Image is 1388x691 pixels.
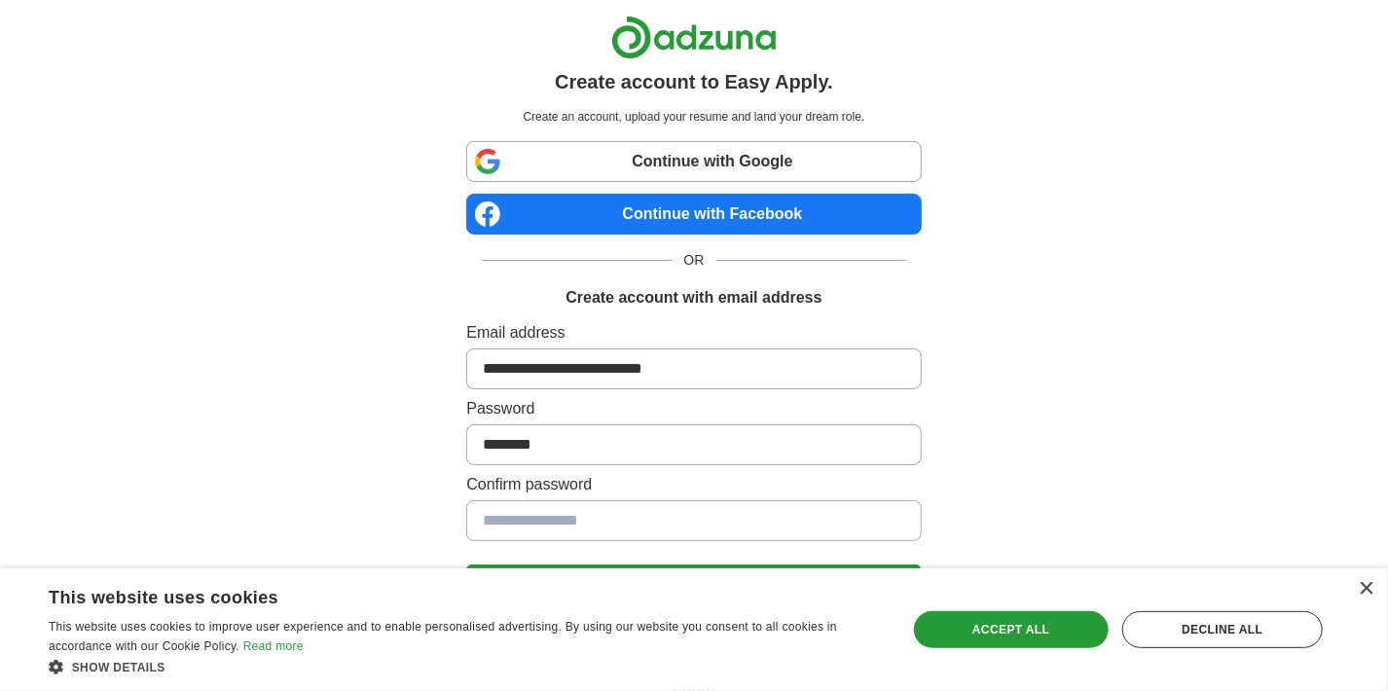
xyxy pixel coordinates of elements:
a: Read more, opens a new window [243,639,304,653]
span: This website uses cookies to improve user experience and to enable personalised advertising. By u... [49,620,837,653]
a: Continue with Google [466,141,921,182]
span: OR [673,250,716,271]
div: Close [1359,582,1373,597]
p: Create an account, upload your resume and land your dream role. [470,108,917,126]
label: Password [466,397,921,420]
h1: Create account to Easy Apply. [555,67,833,96]
h1: Create account with email address [566,286,822,309]
label: Email address [466,321,921,345]
div: Decline all [1122,611,1323,648]
a: Continue with Facebook [466,194,921,235]
div: Show details [49,657,881,676]
div: Accept all [914,611,1109,648]
button: Create Account [466,564,921,605]
label: Confirm password [466,473,921,496]
span: Show details [72,661,165,674]
img: Adzuna logo [611,16,777,59]
div: This website uses cookies [49,580,832,609]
